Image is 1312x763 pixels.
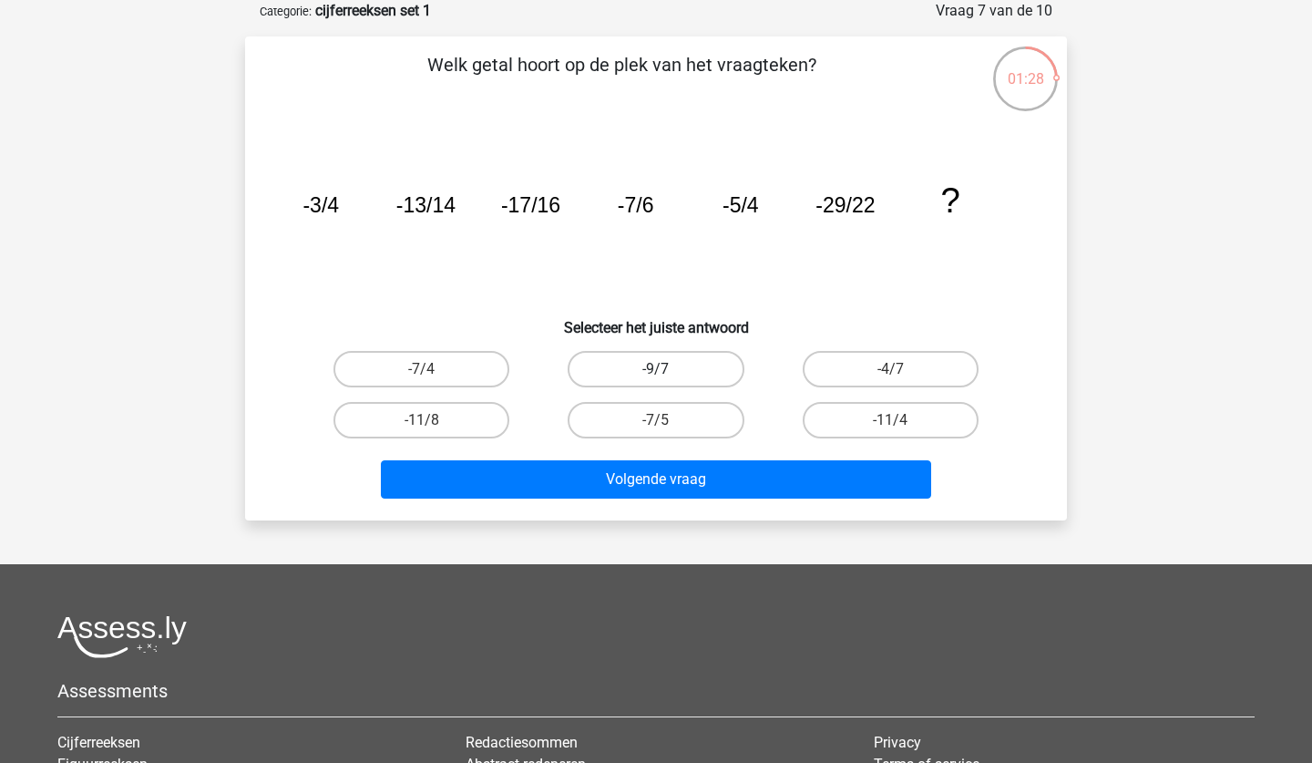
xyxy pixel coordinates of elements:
tspan: ? [940,180,959,220]
label: -7/5 [568,402,743,438]
h5: Assessments [57,680,1255,702]
div: 01:28 [991,45,1060,90]
tspan: -7/6 [618,193,654,217]
img: Assessly logo [57,615,187,658]
tspan: -17/16 [501,193,560,217]
tspan: -29/22 [815,193,875,217]
p: Welk getal hoort op de plek van het vraagteken? [274,51,969,106]
button: Volgende vraag [381,460,932,499]
label: -7/4 [333,351,509,387]
tspan: -3/4 [302,193,339,217]
small: Categorie: [260,5,312,18]
a: Privacy [874,734,921,751]
tspan: -5/4 [723,193,759,217]
tspan: -13/14 [396,193,456,217]
label: -11/4 [803,402,979,438]
h6: Selecteer het juiste antwoord [274,304,1038,336]
a: Cijferreeksen [57,734,140,751]
label: -4/7 [803,351,979,387]
label: -11/8 [333,402,509,438]
a: Redactiesommen [466,734,578,751]
strong: cijferreeksen set 1 [315,2,431,19]
label: -9/7 [568,351,743,387]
